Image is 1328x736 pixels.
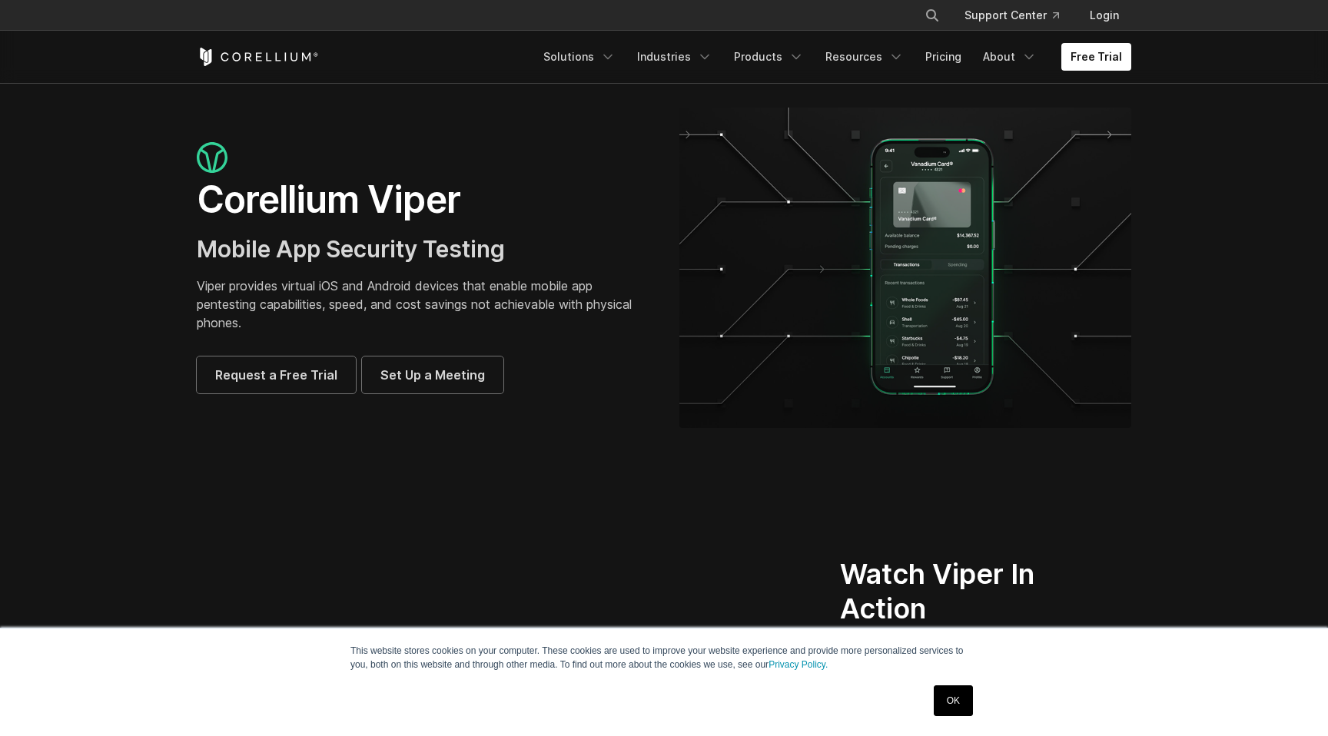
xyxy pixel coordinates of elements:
[916,43,971,71] a: Pricing
[906,2,1131,29] div: Navigation Menu
[197,356,356,393] a: Request a Free Trial
[197,277,649,332] p: Viper provides virtual iOS and Android devices that enable mobile app pentesting capabilities, sp...
[534,43,625,71] a: Solutions
[934,685,973,716] a: OK
[350,644,978,671] p: This website stores cookies on your computer. These cookies are used to improve your website expe...
[534,43,1131,71] div: Navigation Menu
[215,366,337,384] span: Request a Free Trial
[628,43,722,71] a: Industries
[840,557,1073,626] h2: Watch Viper In Action
[918,2,946,29] button: Search
[769,659,828,670] a: Privacy Policy.
[1061,43,1131,71] a: Free Trial
[1077,2,1131,29] a: Login
[362,356,503,393] a: Set Up a Meeting
[974,43,1046,71] a: About
[197,48,319,66] a: Corellium Home
[197,235,505,263] span: Mobile App Security Testing
[197,177,649,223] h1: Corellium Viper
[197,142,227,174] img: viper_icon_large
[952,2,1071,29] a: Support Center
[725,43,813,71] a: Products
[816,43,913,71] a: Resources
[679,108,1131,428] img: viper_hero
[380,366,485,384] span: Set Up a Meeting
